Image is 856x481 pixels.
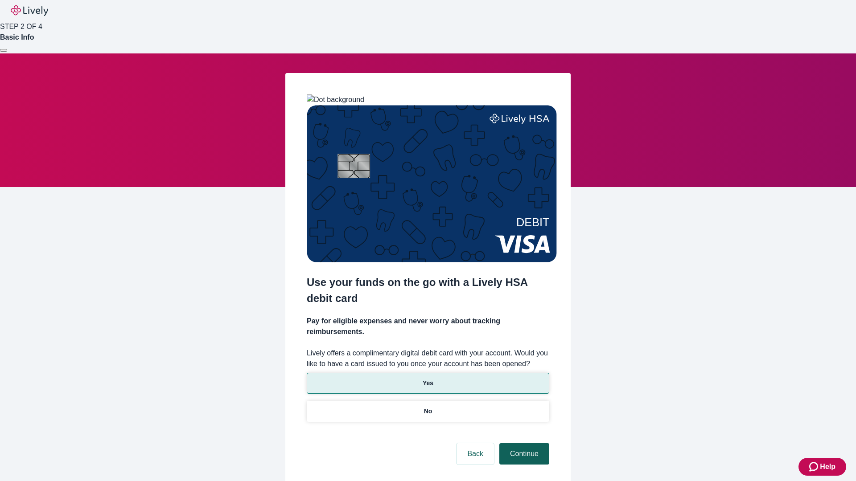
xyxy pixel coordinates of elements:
[424,407,432,416] p: No
[307,401,549,422] button: No
[307,105,557,262] img: Debit card
[307,348,549,369] label: Lively offers a complimentary digital debit card with your account. Would you like to have a card...
[798,458,846,476] button: Zendesk support iconHelp
[820,461,835,472] span: Help
[307,274,549,306] h2: Use your funds on the go with a Lively HSA debit card
[809,461,820,472] svg: Zendesk support icon
[499,443,549,465] button: Continue
[457,443,494,465] button: Back
[307,316,549,337] h4: Pay for eligible expenses and never worry about tracking reimbursements.
[423,379,433,388] p: Yes
[307,373,549,394] button: Yes
[11,5,48,16] img: Lively
[307,94,364,105] img: Dot background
